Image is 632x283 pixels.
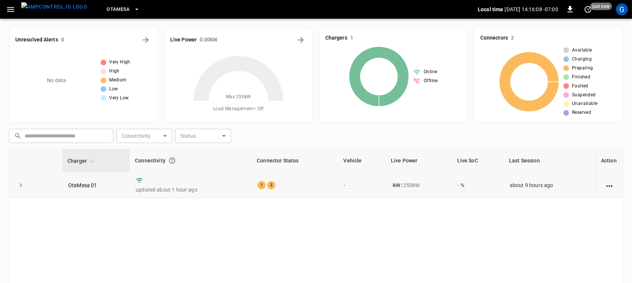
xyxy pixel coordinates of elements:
th: Vehicle [338,149,386,172]
span: just now [590,3,612,10]
span: Faulted [572,83,588,90]
p: No data [47,77,66,84]
th: Live SoC [452,149,504,172]
span: Load Management = Off [213,105,264,113]
div: 2 [267,181,275,189]
th: Connector Status [252,149,338,172]
h6: Chargers [325,34,347,42]
th: Action [595,149,623,172]
a: OtaMesa 01 [68,182,97,188]
span: OtaMesa [107,5,130,14]
button: OtaMesa [104,2,143,17]
span: High [109,68,120,75]
span: Charger [67,156,97,165]
span: Very High [109,59,130,66]
th: Last Session [504,149,595,172]
span: Suspended [572,91,596,99]
td: - % [452,172,504,198]
h6: Live Power [170,36,197,44]
p: updated about 1 hour ago [136,186,246,193]
button: expand row [15,180,26,191]
span: Online [424,68,437,76]
span: Preparing [572,65,593,72]
span: Charging [572,56,592,63]
span: Unavailable [572,100,597,108]
span: Finished [572,74,590,81]
p: Local time [478,6,503,13]
h6: Unresolved Alerts [15,36,58,44]
div: profile-icon [616,3,628,15]
td: about 9 hours ago [504,172,595,198]
div: 1 [257,181,266,189]
span: Max. 250 kW [226,93,251,101]
button: Energy Overview [295,34,307,46]
span: Offline [424,77,438,85]
td: - [338,172,386,198]
h6: Connectors [480,34,508,42]
th: Live Power [386,149,452,172]
h6: 1 [350,34,353,42]
span: Reserved [572,109,591,116]
div: Connectivity [135,154,246,167]
div: action cell options [605,181,614,189]
h6: 0 [61,36,64,44]
button: set refresh interval [582,3,594,15]
span: Available [572,47,592,54]
h6: 0.00 kW [200,36,218,44]
span: Low [109,85,118,93]
button: Connection between the charger and our software. [165,154,179,167]
span: Medium [109,77,126,84]
button: All Alerts [140,34,152,46]
img: ampcontrol.io logo [21,2,87,12]
div: / 250 kW [392,181,446,189]
p: [DATE] 14:16:08 -07:00 [505,6,558,13]
h6: 2 [511,34,514,42]
p: - kW [392,181,400,189]
span: Very Low [109,94,129,102]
